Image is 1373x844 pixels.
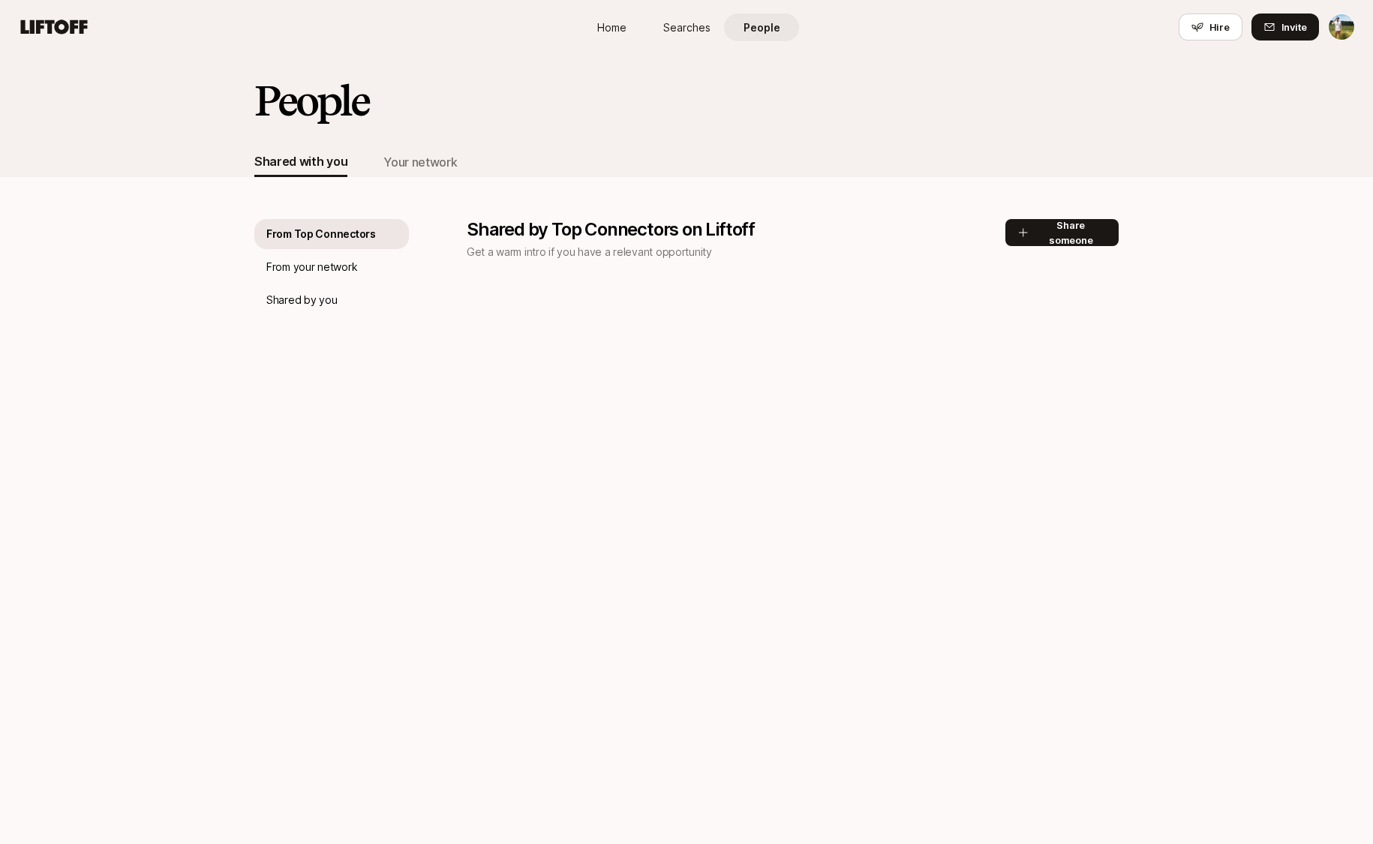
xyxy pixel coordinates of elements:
[467,219,1005,240] p: Shared by Top Connectors on Liftoff
[1281,20,1307,35] span: Invite
[1328,14,1355,41] button: Tyler Kieft
[724,14,799,41] a: People
[574,14,649,41] a: Home
[266,291,337,309] p: Shared by you
[383,152,457,172] div: Your network
[649,14,724,41] a: Searches
[254,147,347,177] button: Shared with you
[744,20,780,35] span: People
[266,225,376,243] p: From Top Connectors
[597,20,626,35] span: Home
[1329,14,1354,40] img: Tyler Kieft
[663,20,711,35] span: Searches
[266,258,357,276] p: From your network
[383,147,457,177] button: Your network
[1209,20,1230,35] span: Hire
[467,243,1005,261] p: Get a warm intro if you have a relevant opportunity
[1005,219,1119,246] button: Share someone
[1251,14,1319,41] button: Invite
[254,152,347,171] div: Shared with you
[254,78,368,123] h2: People
[1179,14,1242,41] button: Hire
